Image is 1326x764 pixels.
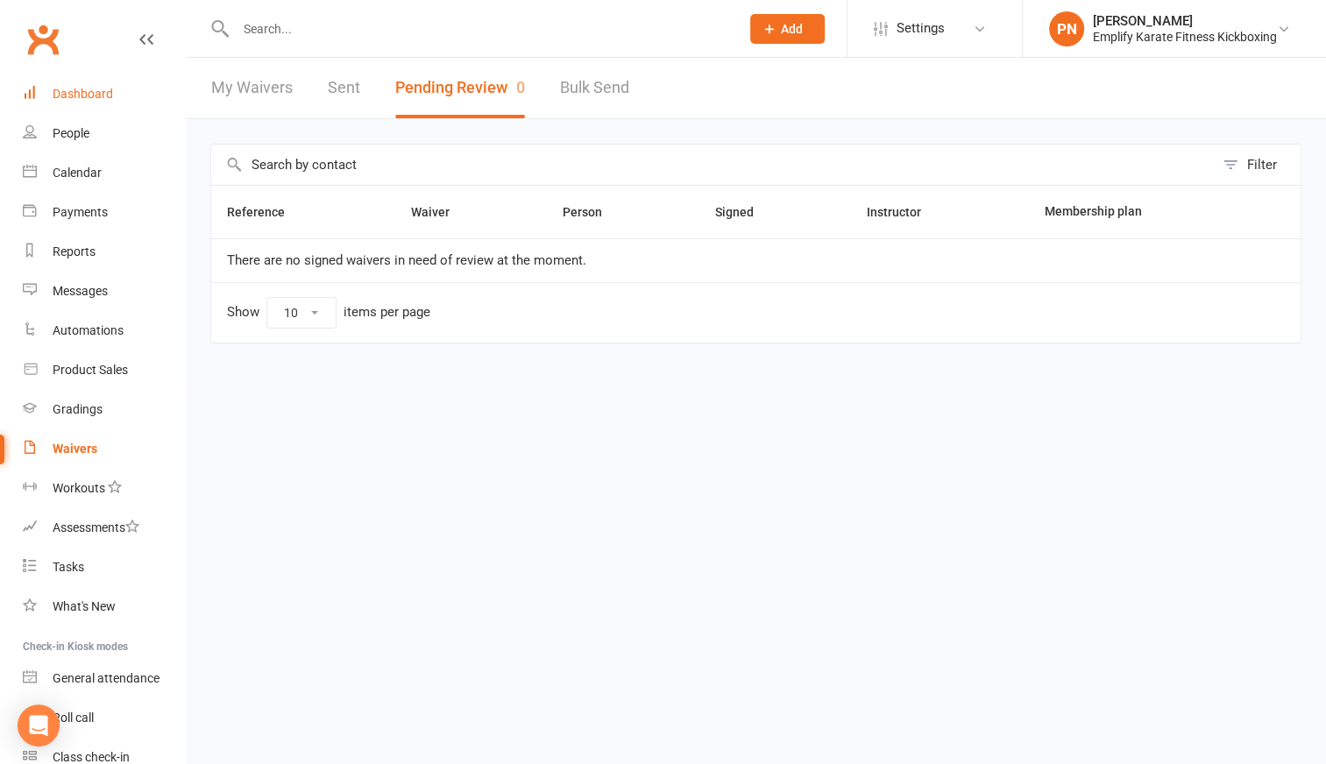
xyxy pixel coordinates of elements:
[18,704,60,746] div: Open Intercom Messenger
[53,363,128,377] div: Product Sales
[560,58,629,118] a: Bulk Send
[867,202,940,223] button: Instructor
[563,205,621,219] span: Person
[53,402,103,416] div: Gradings
[23,469,185,508] a: Workouts
[211,145,1214,185] input: Search by contact
[227,202,304,223] button: Reference
[715,205,773,219] span: Signed
[23,429,185,469] a: Waivers
[53,560,84,574] div: Tasks
[23,508,185,548] a: Assessments
[1093,29,1277,45] div: Emplify Karate Fitness Kickboxing
[23,74,185,114] a: Dashboard
[53,126,89,140] div: People
[23,390,185,429] a: Gradings
[23,587,185,626] a: What's New
[23,311,185,350] a: Automations
[1247,154,1277,175] div: Filter
[211,58,293,118] a: My Waivers
[21,18,65,61] a: Clubworx
[715,202,773,223] button: Signed
[53,323,124,337] div: Automations
[53,750,130,764] div: Class check-in
[1049,11,1084,46] div: PN
[516,78,525,96] span: 0
[211,238,1301,282] td: There are no signed waivers in need of review at the moment.
[781,22,803,36] span: Add
[23,272,185,311] a: Messages
[23,659,185,698] a: General attendance kiosk mode
[53,671,160,685] div: General attendance
[411,202,469,223] button: Waiver
[1214,145,1301,185] button: Filter
[897,9,945,48] span: Settings
[227,205,304,219] span: Reference
[411,205,469,219] span: Waiver
[750,14,825,44] button: Add
[53,481,105,495] div: Workouts
[53,442,97,456] div: Waivers
[53,711,94,725] div: Roll call
[53,599,116,613] div: What's New
[1029,186,1247,238] th: Membership plan
[344,305,430,320] div: items per page
[53,166,102,180] div: Calendar
[53,284,108,298] div: Messages
[53,205,108,219] div: Payments
[395,58,525,118] button: Pending Review0
[53,244,96,258] div: Reports
[53,87,113,101] div: Dashboard
[563,202,621,223] button: Person
[23,114,185,153] a: People
[23,548,185,587] a: Tasks
[1093,13,1277,29] div: [PERSON_NAME]
[867,205,940,219] span: Instructor
[227,297,430,329] div: Show
[23,153,185,193] a: Calendar
[23,193,185,232] a: Payments
[230,17,727,41] input: Search...
[23,232,185,272] a: Reports
[53,520,139,534] div: Assessments
[23,698,185,738] a: Roll call
[23,350,185,390] a: Product Sales
[328,58,360,118] a: Sent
